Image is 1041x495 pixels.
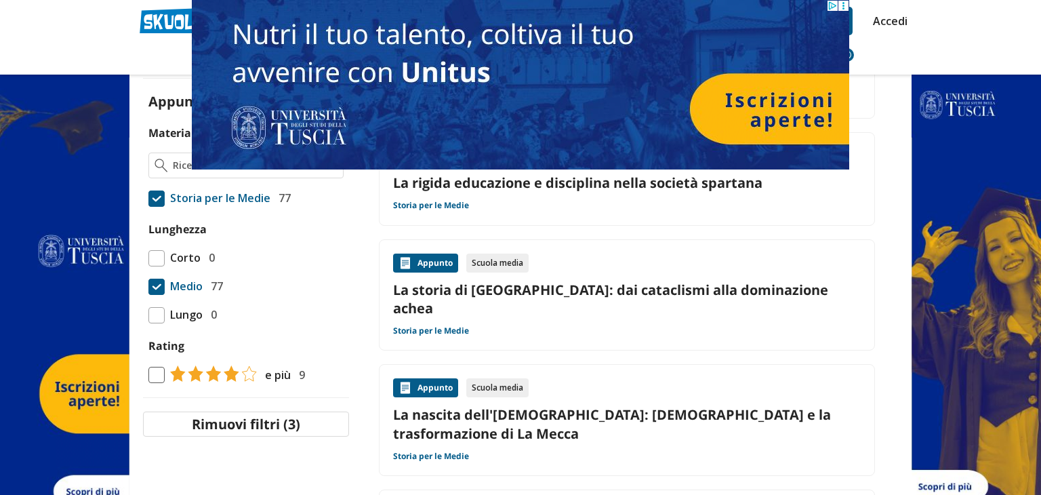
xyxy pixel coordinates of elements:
span: 77 [273,189,291,207]
div: Scuola media [466,254,529,273]
a: Storia per le Medie [393,325,469,336]
div: Scuola media [466,378,529,397]
img: Ricerca materia o esame [155,159,167,172]
span: Storia per le Medie [165,189,270,207]
span: e più [260,366,291,384]
label: Appunti [148,92,218,111]
span: 0 [205,306,217,323]
label: Materia o esame [148,125,239,140]
span: Lungo [165,306,203,323]
a: La storia di [GEOGRAPHIC_DATA]: dai cataclismi alla dominazione achea [393,281,861,317]
label: Lunghezza [148,222,207,237]
span: 77 [205,277,223,295]
img: Appunti contenuto [399,256,412,270]
span: Medio [165,277,203,295]
a: La nascita dell'[DEMOGRAPHIC_DATA]: [DEMOGRAPHIC_DATA] e la trasformazione di La Mecca [393,405,861,442]
div: Appunto [393,378,458,397]
a: La rigida educazione e disciplina nella società spartana [393,174,861,192]
a: Storia per le Medie [393,200,469,211]
img: Appunti contenuto [399,381,412,395]
span: 0 [203,249,215,266]
img: tasso di risposta 4+ [165,365,257,382]
a: Storia per le Medie [393,451,469,462]
span: 9 [293,366,305,384]
a: Accedi [873,7,901,35]
button: Rimuovi filtri (3) [143,412,349,437]
div: Appunto [393,254,458,273]
input: Ricerca materia o esame [173,159,338,172]
label: Rating [148,337,344,355]
span: Corto [165,249,201,266]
